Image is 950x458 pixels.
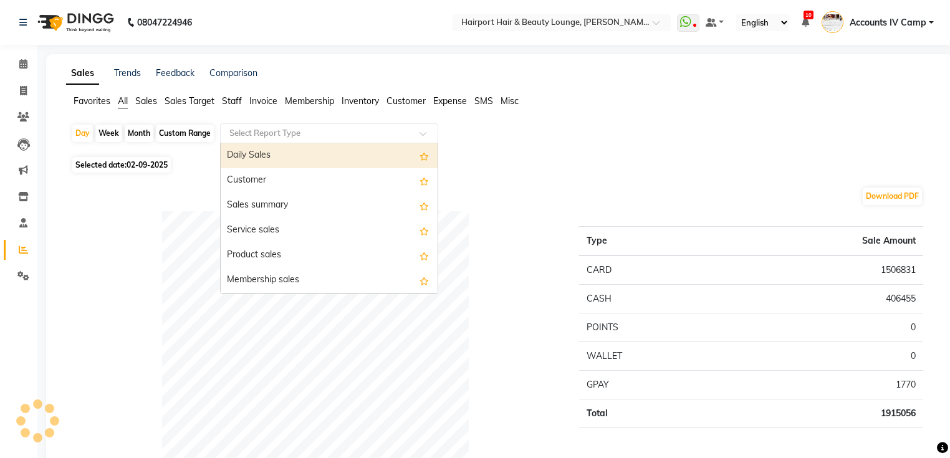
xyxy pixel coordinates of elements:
[114,67,141,79] a: Trends
[137,5,192,40] b: 08047224946
[285,95,334,107] span: Membership
[579,255,725,285] td: CARD
[420,173,429,188] span: Add this report to Favorites List
[221,193,438,218] div: Sales summary
[802,17,809,28] a: 10
[342,95,379,107] span: Inventory
[804,11,813,19] span: 10
[725,227,923,256] th: Sale Amount
[420,273,429,288] span: Add this report to Favorites List
[579,399,725,428] td: Total
[209,67,257,79] a: Comparison
[420,248,429,263] span: Add this report to Favorites List
[72,157,171,173] span: Selected date:
[579,342,725,371] td: WALLET
[135,95,157,107] span: Sales
[221,243,438,268] div: Product sales
[386,95,426,107] span: Customer
[433,95,467,107] span: Expense
[579,371,725,399] td: GPAY
[74,95,110,107] span: Favorites
[863,188,922,205] button: Download PDF
[420,148,429,163] span: Add this report to Favorites List
[725,255,923,285] td: 1506831
[72,125,93,142] div: Day
[822,11,843,33] img: Accounts IV Camp
[220,143,438,293] ng-dropdown-panel: Options list
[579,227,725,256] th: Type
[725,313,923,342] td: 0
[850,16,926,29] span: Accounts IV Camp
[725,399,923,428] td: 1915056
[221,168,438,193] div: Customer
[156,67,194,79] a: Feedback
[725,342,923,371] td: 0
[725,285,923,313] td: 406455
[474,95,493,107] span: SMS
[156,125,214,142] div: Custom Range
[725,371,923,399] td: 1770
[95,125,122,142] div: Week
[420,223,429,238] span: Add this report to Favorites List
[579,313,725,342] td: POINTS
[125,125,153,142] div: Month
[420,198,429,213] span: Add this report to Favorites List
[501,95,519,107] span: Misc
[221,218,438,243] div: Service sales
[66,62,99,85] a: Sales
[127,160,168,169] span: 02-09-2025
[165,95,214,107] span: Sales Target
[118,95,128,107] span: All
[221,268,438,293] div: Membership sales
[222,95,242,107] span: Staff
[32,5,117,40] img: logo
[249,95,277,107] span: Invoice
[221,143,438,168] div: Daily Sales
[579,285,725,313] td: CASH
